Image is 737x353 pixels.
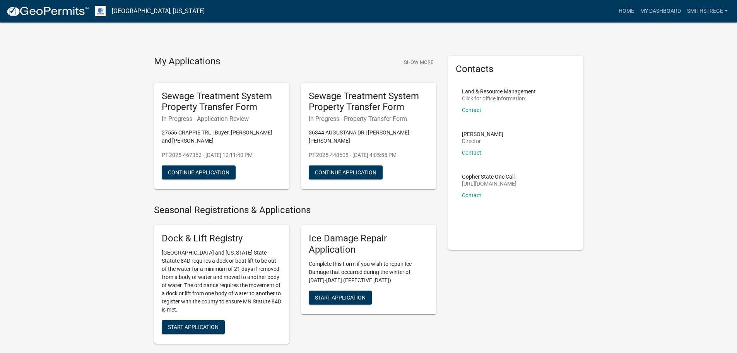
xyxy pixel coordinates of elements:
p: Gopher State One Call [462,174,516,179]
h6: In Progress - Application Review [162,115,282,122]
p: [GEOGRAPHIC_DATA] and [US_STATE] State Statute 84D requires a dock or boat lift to be out of the ... [162,249,282,314]
button: Continue Application [309,165,383,179]
p: Land & Resource Management [462,89,536,94]
button: Show More [401,56,436,69]
p: Director [462,138,503,144]
h4: My Applications [154,56,220,67]
h5: Sewage Treatment System Property Transfer Form [162,91,282,113]
h5: Contacts [456,64,576,75]
h4: Seasonal Registrations & Applications [154,205,436,216]
h5: Sewage Treatment System Property Transfer Form [309,91,429,113]
a: Contact [462,192,481,198]
p: 36344 AUGUSTANA DR | [PERSON_NAME]: [PERSON_NAME] [309,129,429,145]
img: Otter Tail County, Minnesota [95,6,106,16]
a: Home [616,4,637,19]
a: Contact [462,150,481,156]
h5: Ice Damage Repair Application [309,233,429,255]
p: PT-2025-467362 - [DATE] 12:11:40 PM [162,151,282,159]
a: SmithStrege [684,4,731,19]
button: Start Application [309,291,372,305]
p: 27556 CRAPPIE TRL | Buyer: [PERSON_NAME] and [PERSON_NAME] [162,129,282,145]
p: Complete this Form if you wish to repair Ice Damage that occurred during the winter of [DATE]-[DA... [309,260,429,284]
p: [URL][DOMAIN_NAME] [462,181,516,186]
a: Contact [462,107,481,113]
h6: In Progress - Property Transfer Form [309,115,429,122]
a: My Dashboard [637,4,684,19]
p: [PERSON_NAME] [462,131,503,137]
p: Click for office information: [462,96,536,101]
span: Start Application [315,294,366,300]
a: [GEOGRAPHIC_DATA], [US_STATE] [112,5,205,18]
span: Start Application [168,324,219,330]
button: Continue Application [162,165,236,179]
p: PT-2025-448608 - [DATE] 4:05:55 PM [309,151,429,159]
button: Start Application [162,320,225,334]
h5: Dock & Lift Registry [162,233,282,244]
